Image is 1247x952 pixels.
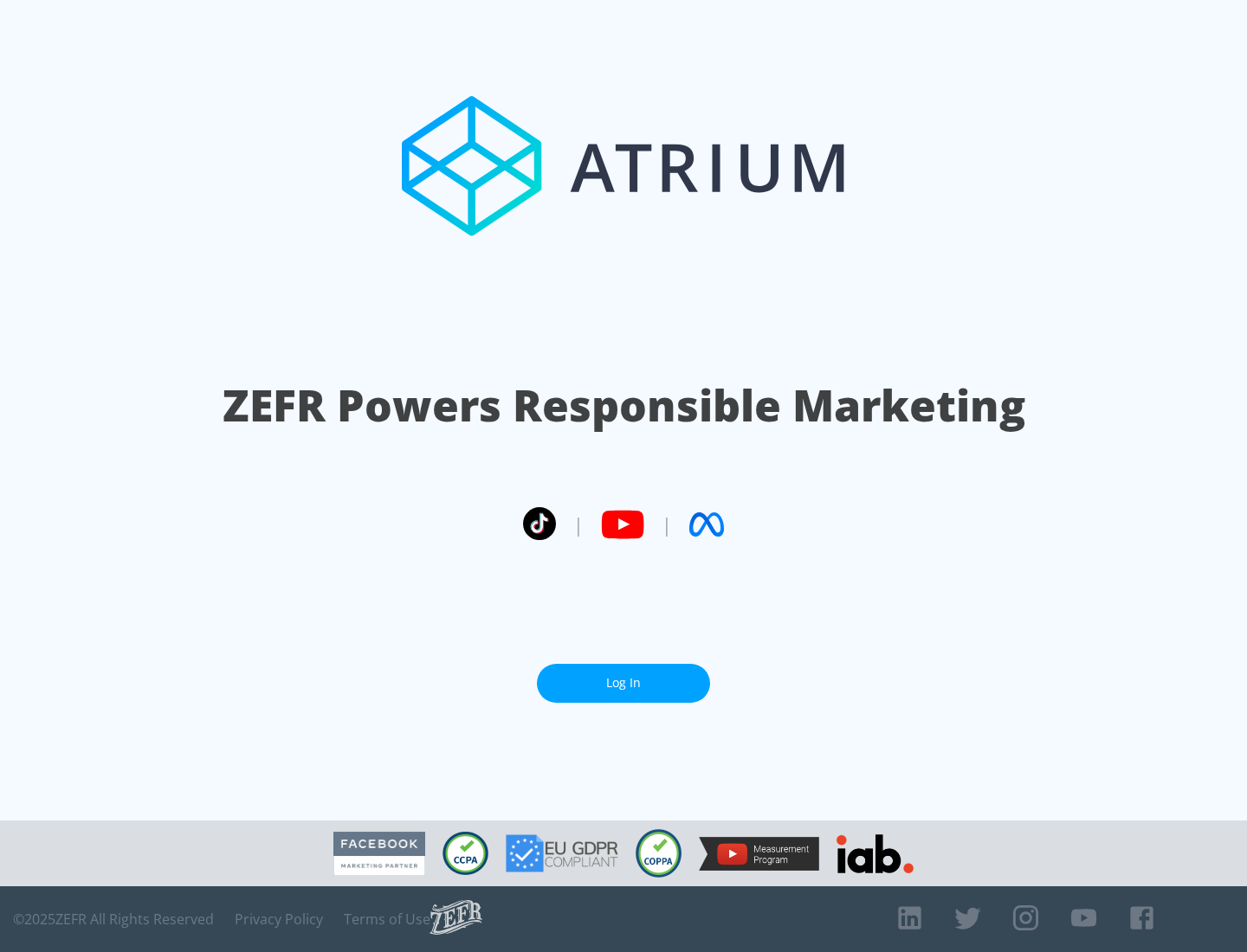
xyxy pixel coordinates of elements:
span: © 2025 ZEFR All Rights Reserved [13,910,214,928]
a: Privacy Policy [235,910,323,928]
h1: ZEFR Powers Responsible Marketing [223,376,1025,435]
span: | [662,511,672,537]
img: YouTube Measurement Program [699,837,819,871]
img: CCPA Compliant [443,832,488,875]
img: GDPR Compliant [506,834,618,872]
img: COPPA Compliant [636,829,682,878]
img: IAB [837,834,914,873]
a: Terms of Use [344,910,430,928]
span: | [573,511,584,537]
img: Facebook Marketing Partner [333,832,425,876]
a: Log In [537,664,710,703]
